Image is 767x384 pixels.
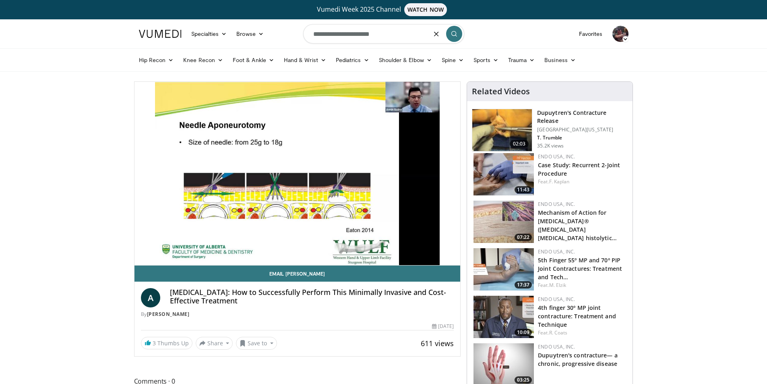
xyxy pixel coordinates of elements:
[141,311,454,318] div: By
[134,52,179,68] a: Hip Recon
[472,87,530,96] h4: Related Videos
[178,52,228,68] a: Knee Recon
[538,304,616,328] a: 4th finger 30º MP joint contracture: Treatment and Technique
[134,266,461,282] a: Email [PERSON_NAME]
[472,109,532,151] img: 38790_0000_3.png.150x105_q85_crop-smart_upscale.jpg
[228,52,279,68] a: Foot & Ankle
[473,201,534,243] a: 07:22
[232,26,269,42] a: Browse
[437,52,469,68] a: Spine
[473,296,534,338] img: 8065f212-d011-4f4d-b273-cea272d03683.150x105_q85_crop-smart_upscale.jpg
[170,288,454,305] h4: [MEDICAL_DATA]: How to Successfully Perform This Minimally Invasive and Cost-Effective Treatment
[549,329,568,336] a: R. Coats
[537,127,628,133] p: [GEOGRAPHIC_DATA][US_STATE]
[510,140,529,148] span: 02:03
[612,26,628,42] img: Avatar
[538,296,575,303] a: Endo USA, Inc.
[538,351,618,367] a: Dupuytren's contracture— a chronic, progressive disease
[472,109,628,152] a: 02:03 Dupuytren's Contracture Release [GEOGRAPHIC_DATA][US_STATE] T. Trumble 35.2K views
[538,201,575,208] a: Endo USA, Inc.
[515,186,532,193] span: 11:43
[540,52,581,68] a: Business
[537,109,628,125] h3: Dupuytren's Contracture Release
[473,153,534,195] a: 11:43
[537,135,628,141] p: T. Trumble
[331,52,374,68] a: Pediatrics
[374,52,437,68] a: Shoulder & Elbow
[515,281,532,289] span: 17:37
[473,296,534,338] a: 10:09
[140,3,627,16] a: Vumedi Week 2025 ChannelWATCH NOW
[141,337,192,349] a: 3 Thumbs Up
[538,329,626,336] div: Feat.
[549,282,566,289] a: M. Elzik
[538,153,575,160] a: Endo USA, Inc.
[236,337,277,350] button: Save to
[196,337,233,350] button: Share
[473,248,534,291] img: 9476852b-d586-4d61-9b4a-8c7f020af3d3.150x105_q85_crop-smart_upscale.jpg
[469,52,503,68] a: Sports
[404,3,447,16] span: WATCH NOW
[432,323,454,330] div: [DATE]
[538,282,626,289] div: Feat.
[503,52,540,68] a: Trauma
[549,178,570,185] a: F. Kaplan
[473,201,534,243] img: 4f28c07a-856f-4770-928d-01fbaac11ded.150x105_q85_crop-smart_upscale.jpg
[141,288,160,307] a: A
[538,161,620,177] a: Case Study: Recurrent 2-Joint Procedure
[538,178,626,185] div: Feat.
[515,376,532,384] span: 03:25
[537,143,564,149] p: 35.2K views
[538,248,575,255] a: Endo USA, Inc.
[515,329,532,336] span: 10:09
[421,338,454,348] span: 611 views
[139,30,182,38] img: VuMedi Logo
[134,82,461,266] video-js: Video Player
[473,153,534,195] img: 5ba3bb49-dd9f-4125-9852-d42629a0b25e.150x105_q85_crop-smart_upscale.jpg
[538,209,617,242] a: Mechanism of Action for [MEDICAL_DATA]® ([MEDICAL_DATA] [MEDICAL_DATA] histolytic…
[186,26,232,42] a: Specialties
[279,52,331,68] a: Hand & Wrist
[538,256,622,281] a: 5th Finger 55º MP and 70º PIP Joint Contractures: Treatment and Tech…
[538,343,575,350] a: Endo USA, Inc.
[574,26,608,42] a: Favorites
[473,248,534,291] a: 17:37
[515,234,532,241] span: 07:22
[147,311,190,318] a: [PERSON_NAME]
[153,339,156,347] span: 3
[303,24,464,44] input: Search topics, interventions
